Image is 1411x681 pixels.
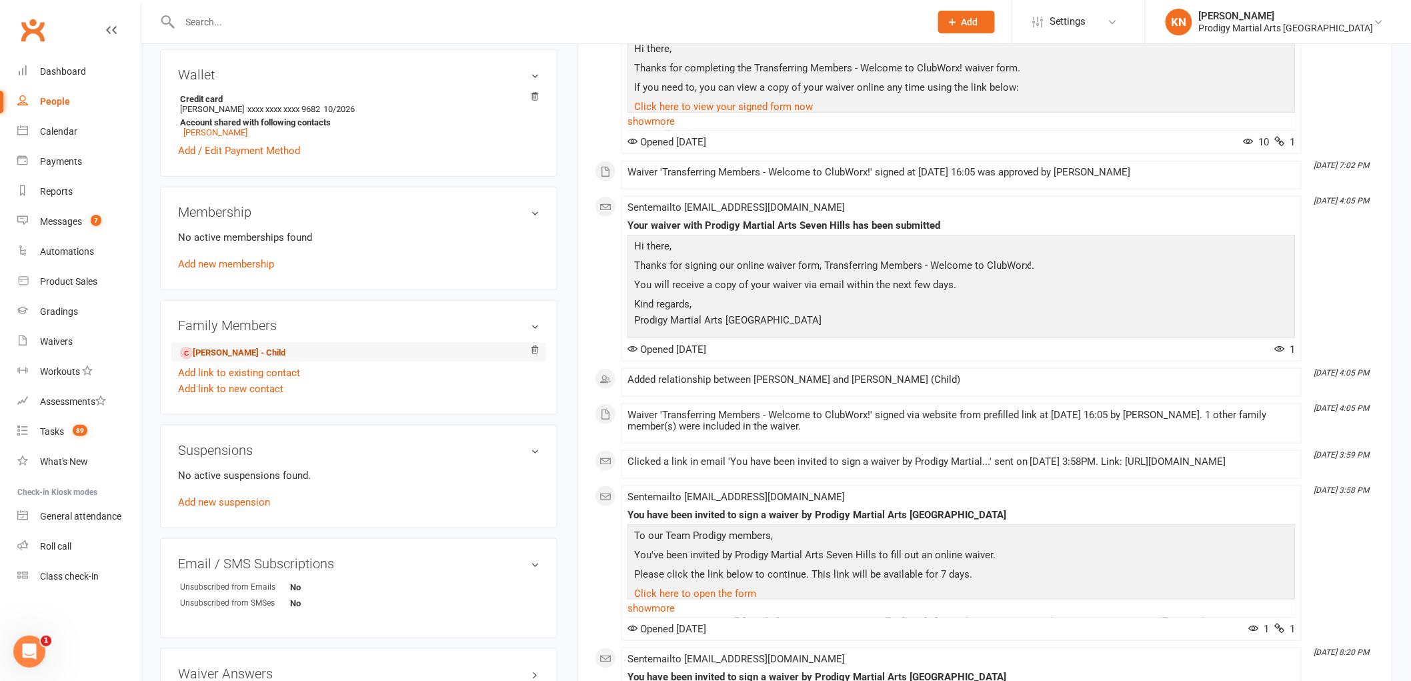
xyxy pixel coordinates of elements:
[40,396,106,407] div: Assessments
[178,443,539,458] h3: Suspensions
[91,215,101,226] span: 7
[17,502,141,532] a: General attendance kiosk mode
[40,511,121,522] div: General attendance
[17,207,141,237] a: Messages 7
[631,79,1292,99] p: If you need to, you can view a copy of your waiver online any time using the link below:
[631,547,1292,566] p: You've been invited by Prodigy Martial Arts Seven Hills to fill out an online waiver.
[631,296,1292,331] p: Kind regards, Prodigy Martial Arts [GEOGRAPHIC_DATA]
[176,13,922,31] input: Search...
[627,112,1296,131] a: show more
[40,156,82,167] div: Payments
[634,101,813,113] a: Click here to view your signed form now
[1314,404,1370,413] i: [DATE] 4:05 PM
[627,374,1296,386] div: Added relationship between [PERSON_NAME] and [PERSON_NAME] (Child)
[962,17,978,27] span: Add
[323,104,355,114] span: 10/2026
[178,143,300,159] a: Add / Edit Payment Method
[1050,7,1086,37] span: Settings
[1275,344,1296,356] span: 1
[17,447,141,477] a: What's New
[1199,22,1374,34] div: Prodigy Martial Arts [GEOGRAPHIC_DATA]
[73,425,87,436] span: 89
[178,258,274,270] a: Add new membership
[627,653,845,665] span: Sent email to [EMAIL_ADDRESS][DOMAIN_NAME]
[178,318,539,333] h3: Family Members
[40,96,70,107] div: People
[17,417,141,447] a: Tasks 89
[631,41,1292,60] p: Hi there,
[41,636,51,646] span: 1
[40,456,88,467] div: What's New
[17,57,141,87] a: Dashboard
[631,528,1292,547] p: To our Team Prodigy members,
[17,147,141,177] a: Payments
[1314,648,1370,657] i: [DATE] 8:20 PM
[1166,9,1192,35] div: KN
[40,216,82,227] div: Messages
[17,117,141,147] a: Calendar
[247,104,320,114] span: xxxx xxxx xxxx 9682
[1275,136,1296,148] span: 1
[627,220,1296,231] div: Your waiver with Prodigy Martial Arts Seven Hills has been submitted
[178,666,539,681] h3: Waiver Answers
[938,11,995,33] button: Add
[178,365,300,381] a: Add link to existing contact
[627,136,706,148] span: Opened [DATE]
[178,67,539,82] h3: Wallet
[627,456,1296,468] div: Clicked a link in email 'You have been invited to sign a waiver by Prodigy Martial...' sent on [D...
[1314,486,1370,495] i: [DATE] 3:58 PM
[627,344,706,356] span: Opened [DATE]
[183,127,247,137] a: [PERSON_NAME]
[17,177,141,207] a: Reports
[40,276,97,287] div: Product Sales
[40,571,99,582] div: Class check-in
[17,297,141,327] a: Gradings
[178,556,539,571] h3: Email / SMS Subscriptions
[178,229,539,245] p: No active memberships found
[1314,368,1370,378] i: [DATE] 4:05 PM
[631,277,1292,296] p: You will receive a copy of your waiver via email within the next few days.
[627,599,1296,618] a: show more
[178,468,539,484] p: No active suspensions found.
[17,267,141,297] a: Product Sales
[180,581,290,594] div: Unsubscribed from Emails
[17,237,141,267] a: Automations
[17,357,141,387] a: Workouts
[631,566,1292,586] p: Please click the link below to continue. This link will be available for 7 days.
[180,346,285,360] a: [PERSON_NAME] - Child
[290,582,367,592] strong: No
[40,336,73,347] div: Waivers
[40,246,94,257] div: Automations
[178,381,283,397] a: Add link to new contact
[17,327,141,357] a: Waivers
[40,426,64,437] div: Tasks
[627,623,706,635] span: Opened [DATE]
[178,205,539,219] h3: Membership
[17,562,141,592] a: Class kiosk mode
[40,541,71,552] div: Roll call
[40,306,78,317] div: Gradings
[634,588,756,600] a: Click here to open the form
[631,60,1292,79] p: Thanks for completing the Transferring Members - Welcome to ClubWorx! waiver form.
[180,597,290,610] div: Unsubscribed from SMSes
[1314,161,1370,170] i: [DATE] 7:02 PM
[1314,450,1370,460] i: [DATE] 3:59 PM
[290,598,367,608] strong: No
[627,510,1296,521] div: You have been invited to sign a waiver by Prodigy Martial Arts [GEOGRAPHIC_DATA]
[13,636,45,668] iframe: Intercom live chat
[40,66,86,77] div: Dashboard
[627,167,1296,178] div: Waiver 'Transferring Members - Welcome to ClubWorx!' signed at [DATE] 16:05 was approved by [PERS...
[178,92,539,139] li: [PERSON_NAME]
[627,201,845,213] span: Sent email to [EMAIL_ADDRESS][DOMAIN_NAME]
[178,496,270,508] a: Add new suspension
[180,117,533,127] strong: Account shared with following contacts
[16,13,49,47] a: Clubworx
[631,238,1292,257] p: Hi there,
[1199,10,1374,22] div: [PERSON_NAME]
[1249,623,1270,635] span: 1
[40,126,77,137] div: Calendar
[40,366,80,377] div: Workouts
[631,257,1292,277] p: Thanks for signing our online waiver form, Transferring Members - Welcome to ClubWorx!.
[627,491,845,503] span: Sent email to [EMAIL_ADDRESS][DOMAIN_NAME]
[17,387,141,417] a: Assessments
